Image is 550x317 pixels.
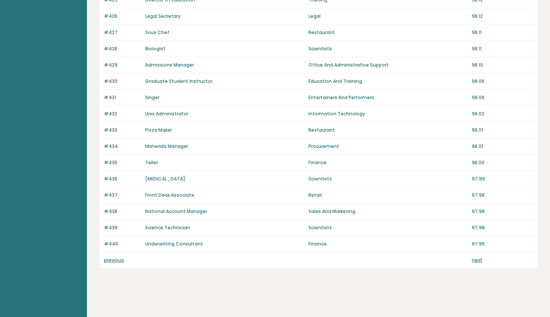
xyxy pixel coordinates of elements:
[104,13,141,20] p: #426
[472,176,533,182] p: 97.99
[104,78,141,85] p: #430
[104,257,124,263] a: previous
[145,159,158,166] a: Teller
[308,45,467,52] p: Scientists
[472,192,533,199] p: 97.98
[145,110,188,117] a: Unix Administrator
[472,78,533,85] p: 98.06
[472,224,533,231] p: 97.96
[308,94,467,101] p: Entertainers And Performers
[308,127,467,134] p: Restaurant
[308,192,467,199] p: Retail
[308,110,467,117] p: Information Technology
[308,143,467,150] p: Procurement
[472,13,533,20] p: 98.12
[104,241,141,247] p: #440
[472,62,533,68] p: 98.10
[472,94,533,101] p: 98.06
[145,127,172,133] a: Pizza Maker
[308,78,467,85] p: Education And Training
[104,62,141,68] p: #429
[472,159,533,166] p: 98.00
[145,143,188,149] a: Materials Manager
[145,208,207,214] a: National Account Manager
[104,143,141,150] p: #434
[104,159,141,166] p: #435
[308,62,467,68] p: Office And Administrative Support
[145,241,203,247] a: Underwriting Consultant
[145,29,169,36] a: Sous Chef
[308,241,467,247] p: Finance
[472,127,533,134] p: 98.01
[145,45,166,52] a: Biologist
[308,29,467,36] p: Restaurant
[145,62,194,68] a: Admissions Manager
[104,176,141,182] p: #436
[308,159,467,166] p: Finance
[472,143,533,150] p: 98.01
[104,45,141,52] p: #428
[145,78,212,84] a: Graduate Student Instructor
[104,94,141,101] p: #431
[472,208,533,215] p: 97.96
[145,94,160,101] a: Singer
[308,224,467,231] p: Scientists
[104,224,141,231] p: #439
[104,192,141,199] p: #437
[104,29,141,36] p: #427
[104,110,141,117] p: #432
[472,29,533,36] p: 98.11
[104,127,141,134] p: #433
[472,257,482,263] a: next
[145,13,181,19] a: Legal Secretary
[308,208,467,215] p: Sales And Marketing
[104,208,141,215] p: #438
[472,110,533,117] p: 98.02
[472,45,533,52] p: 98.11
[472,241,533,247] p: 97.95
[145,192,194,198] a: Front Desk Associate
[145,224,190,231] a: Science Technician
[308,176,467,182] p: Scientists
[145,176,185,182] a: [MEDICAL_DATA]
[308,13,467,20] p: Legal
